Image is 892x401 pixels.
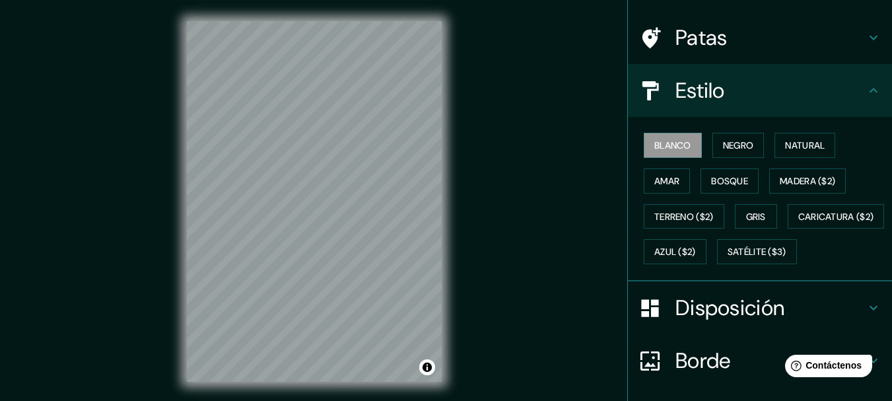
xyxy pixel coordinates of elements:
[675,77,725,104] font: Estilo
[769,168,846,194] button: Madera ($2)
[735,204,777,229] button: Gris
[728,246,786,258] font: Satélite ($3)
[712,133,765,158] button: Negro
[780,175,835,187] font: Madera ($2)
[628,281,892,334] div: Disposición
[644,168,690,194] button: Amar
[644,204,724,229] button: Terreno ($2)
[654,139,691,151] font: Blanco
[675,347,731,375] font: Borde
[798,211,874,223] font: Caricatura ($2)
[187,21,442,382] canvas: Mapa
[717,239,797,264] button: Satélite ($3)
[746,211,766,223] font: Gris
[644,239,706,264] button: Azul ($2)
[628,334,892,387] div: Borde
[675,294,784,322] font: Disposición
[644,133,702,158] button: Blanco
[711,175,748,187] font: Bosque
[628,11,892,64] div: Patas
[701,168,759,194] button: Bosque
[628,64,892,117] div: Estilo
[774,349,877,386] iframe: Lanzador de widgets de ayuda
[654,175,679,187] font: Amar
[774,133,835,158] button: Natural
[654,211,714,223] font: Terreno ($2)
[675,24,728,52] font: Patas
[419,359,435,375] button: Activar o desactivar atribución
[788,204,885,229] button: Caricatura ($2)
[654,246,696,258] font: Azul ($2)
[723,139,754,151] font: Negro
[785,139,825,151] font: Natural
